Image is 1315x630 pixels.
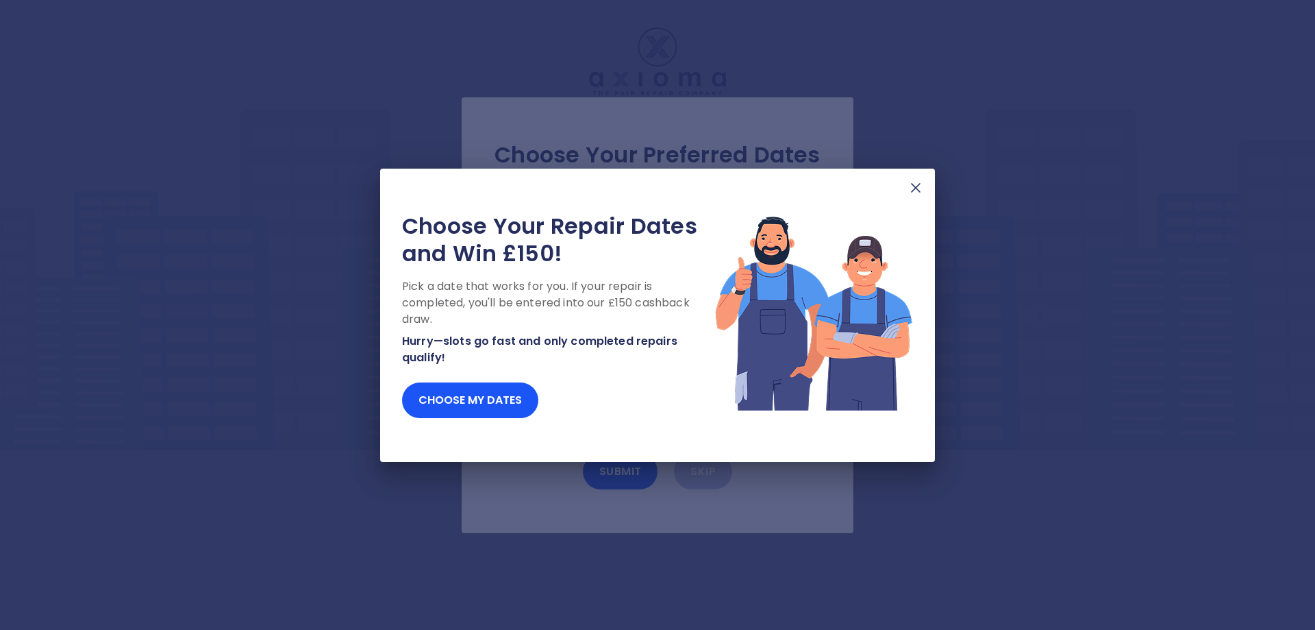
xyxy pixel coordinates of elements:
[907,180,924,196] img: X Mark
[402,278,714,328] p: Pick a date that works for you. If your repair is completed, you'll be entered into our £150 cash...
[714,213,913,413] img: Lottery
[402,333,714,366] p: Hurry—slots go fast and only completed repairs qualify!
[402,213,714,267] h2: Choose Your Repair Dates and Win £150!
[402,383,538,418] button: Choose my dates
